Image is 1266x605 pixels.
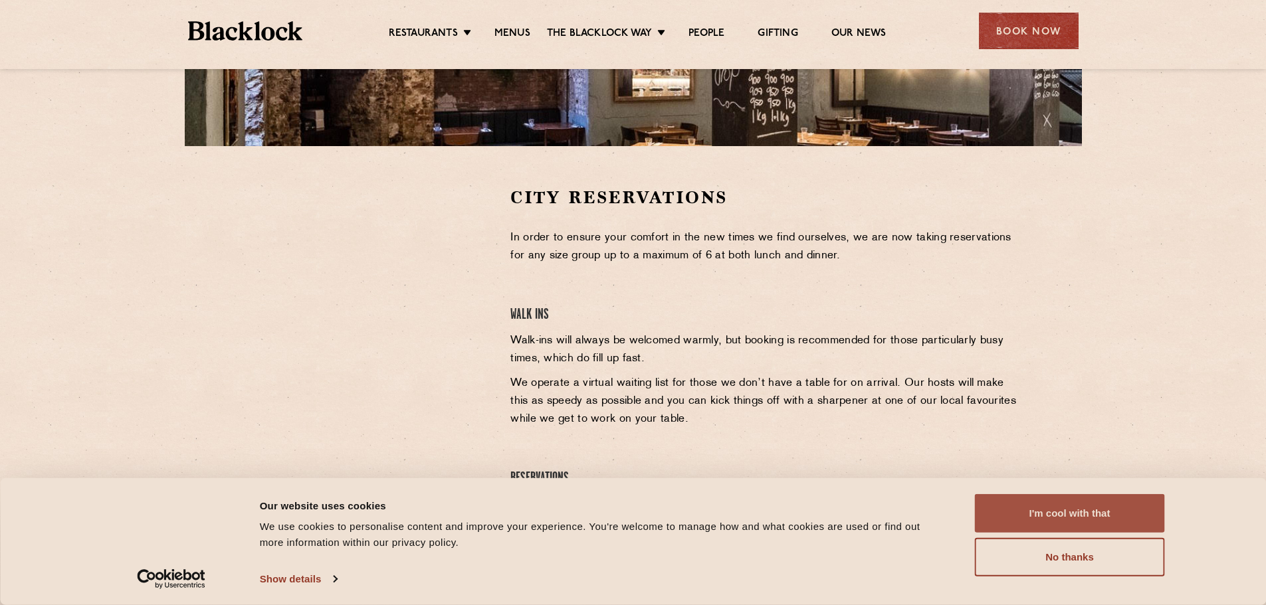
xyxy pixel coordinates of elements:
[510,186,1020,209] h2: City Reservations
[975,538,1165,576] button: No thanks
[188,21,303,41] img: BL_Textured_Logo-footer-cropped.svg
[547,27,652,42] a: The Blacklock Way
[510,375,1020,428] p: We operate a virtual waiting list for those we don’t have a table for on arrival. Our hosts will ...
[389,27,458,42] a: Restaurants
[831,27,887,42] a: Our News
[510,229,1020,265] p: In order to ensure your comfort in the new times we find ourselves, we are now taking reservation...
[294,186,443,386] iframe: OpenTable make booking widget
[113,569,229,589] a: Usercentrics Cookiebot - opens in a new window
[510,306,1020,324] h4: Walk Ins
[510,332,1020,368] p: Walk-ins will always be welcomed warmly, but booking is recommended for those particularly busy t...
[260,497,945,513] div: Our website uses cookies
[494,27,530,42] a: Menus
[758,27,797,42] a: Gifting
[260,519,945,551] div: We use cookies to personalise content and improve your experience. You're welcome to manage how a...
[510,470,1020,487] h4: Reservations
[688,27,724,42] a: People
[260,569,337,589] a: Show details
[979,13,1079,49] div: Book Now
[975,494,1165,533] button: I'm cool with that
